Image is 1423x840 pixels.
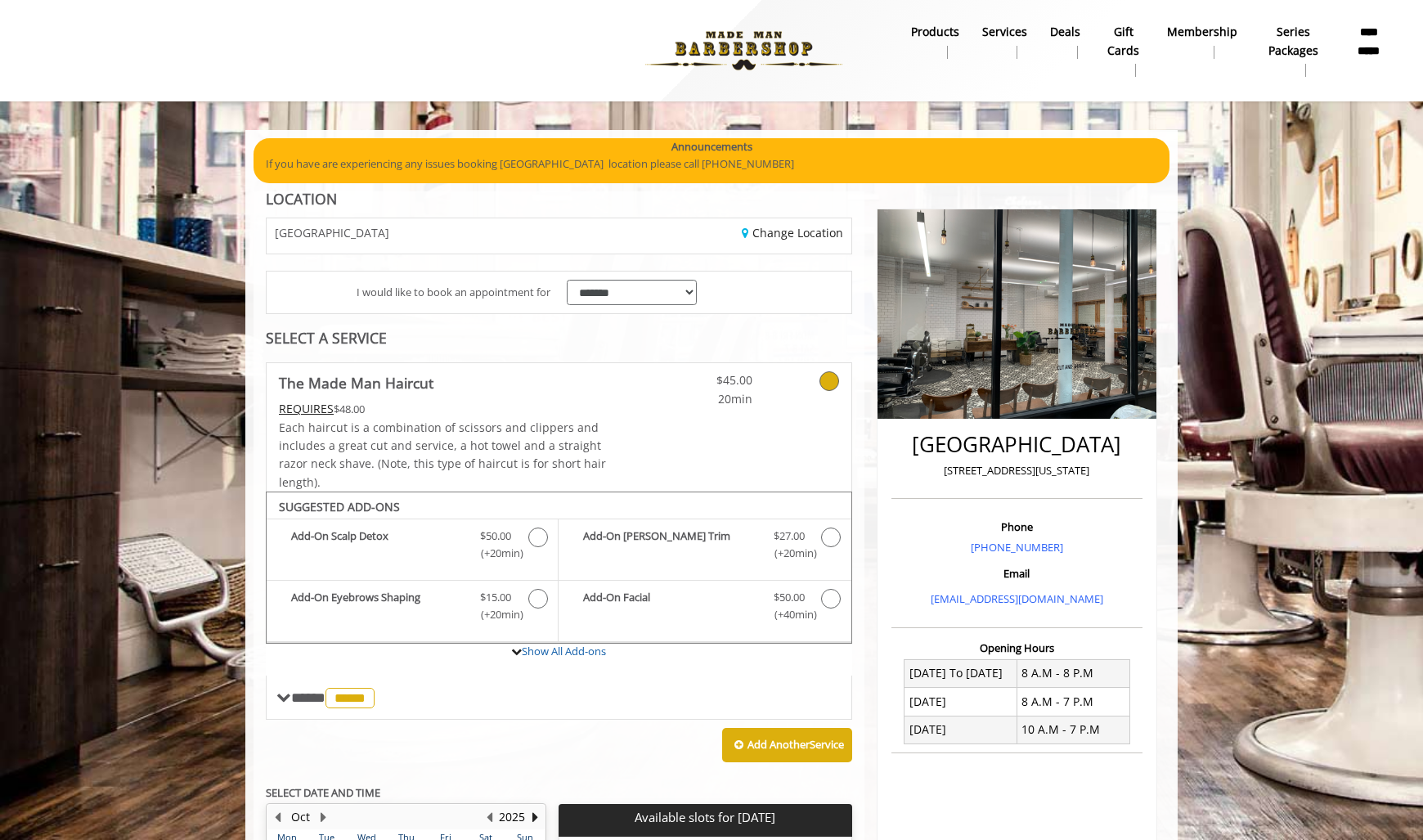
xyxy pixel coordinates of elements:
label: Add-On Scalp Detox [275,528,550,566]
label: Add-On Eyebrows Shaping [275,589,550,627]
p: If you have are experiencing any issues booking [GEOGRAPHIC_DATA] location please call [PHONE_NUM... [266,155,1157,173]
label: Add-On Beard Trim [567,528,842,566]
p: [STREET_ADDRESS][US_STATE] [896,462,1138,479]
h3: Phone [896,521,1138,532]
span: Each haircut is a combination of scissors and clippers and includes a great cut and service, a ho... [279,420,606,490]
button: 2025 [499,808,525,826]
span: 20min [656,390,752,408]
b: SUGGESTED ADD-ONS [279,499,400,514]
a: [PHONE_NUMBER] [971,540,1063,555]
button: Add AnotherService [722,728,852,762]
a: ServicesServices [971,20,1039,63]
label: Add-On Facial [567,589,842,627]
button: Previous Month [271,808,284,826]
img: Made Man Barbershop logo [631,6,856,96]
b: Add Another Service [747,737,844,752]
b: Deals [1050,23,1080,41]
span: (+20min ) [472,606,520,623]
div: $48.00 [279,400,608,418]
span: I would like to book an appointment for [357,284,550,301]
span: $45.00 [656,371,752,389]
div: The Made Man Haircut Add-onS [266,492,852,644]
b: LOCATION [266,189,337,209]
span: (+40min ) [765,606,813,623]
button: Previous Year [483,808,496,826]
b: Add-On Scalp Detox [291,528,464,562]
span: [GEOGRAPHIC_DATA] [275,227,389,239]
a: DealsDeals [1039,20,1092,63]
b: Membership [1167,23,1237,41]
span: $27.00 [774,528,805,545]
a: [EMAIL_ADDRESS][DOMAIN_NAME] [931,591,1103,606]
b: Add-On Facial [583,589,756,623]
p: Available slots for [DATE] [565,811,845,824]
td: 8 A.M - 7 P.M [1017,688,1129,716]
td: [DATE] [905,716,1017,743]
h3: Opening Hours [891,642,1142,654]
td: [DATE] To [DATE] [905,659,1017,687]
span: $50.00 [480,528,511,545]
div: SELECT A SERVICE [266,330,852,346]
a: Change Location [742,225,843,240]
button: Oct [291,808,310,826]
button: Next Year [528,808,541,826]
b: The Made Man Haircut [279,371,433,394]
td: [DATE] [905,688,1017,716]
b: Series packages [1260,23,1327,60]
a: Productsproducts [900,20,971,63]
span: (+20min ) [472,545,520,562]
b: Add-On Eyebrows Shaping [291,589,464,623]
button: Next Month [316,808,330,826]
a: Gift cardsgift cards [1092,20,1156,81]
b: Announcements [671,138,752,155]
h3: Email [896,568,1138,579]
span: $15.00 [480,589,511,606]
b: SELECT DATE AND TIME [266,785,380,800]
span: $50.00 [774,589,805,606]
b: gift cards [1103,23,1144,60]
td: 10 A.M - 7 P.M [1017,716,1129,743]
h2: [GEOGRAPHIC_DATA] [896,433,1138,456]
span: This service needs some Advance to be paid before we block your appointment [279,401,334,416]
b: Add-On [PERSON_NAME] Trim [583,528,756,562]
b: products [911,23,959,41]
b: Services [982,23,1027,41]
span: (+20min ) [765,545,813,562]
a: MembershipMembership [1156,20,1249,63]
td: 8 A.M - 8 P.M [1017,659,1129,687]
a: Series packagesSeries packages [1249,20,1339,81]
a: Show All Add-ons [522,644,606,658]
